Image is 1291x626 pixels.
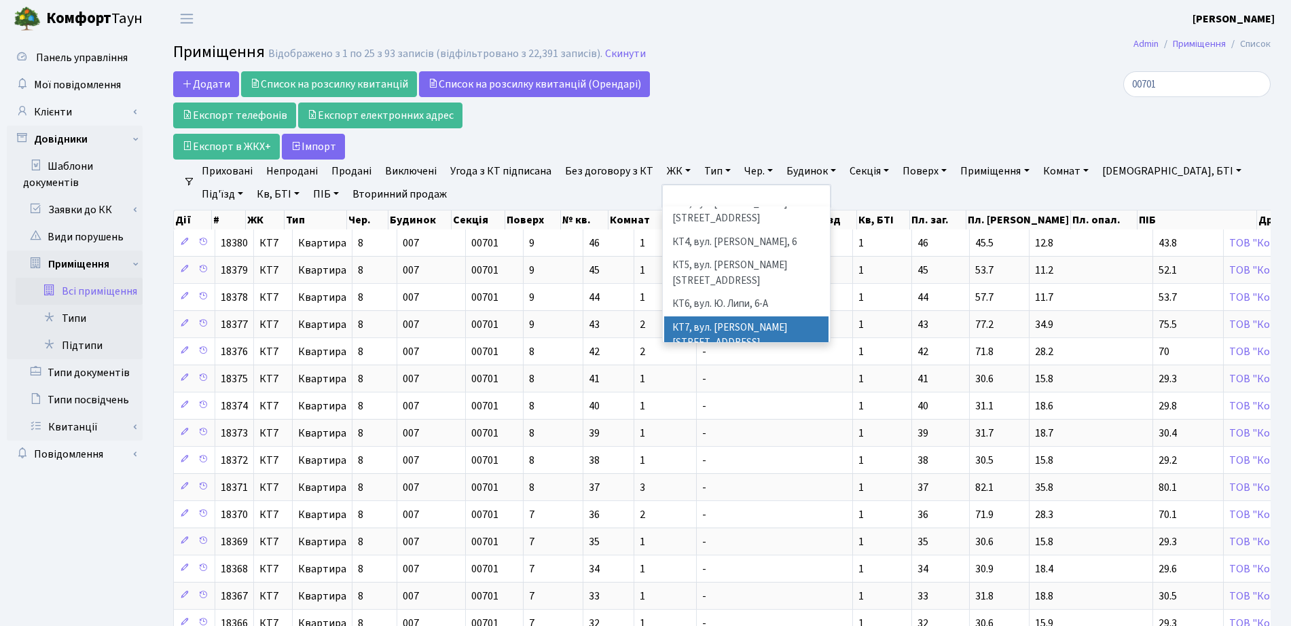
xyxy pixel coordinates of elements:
[221,263,248,278] span: 18379
[640,480,645,495] span: 3
[445,160,557,183] a: Угода з КТ підписана
[471,317,498,332] span: 00701
[640,561,645,576] span: 1
[975,561,994,576] span: 30.9
[221,480,248,495] span: 18371
[259,292,287,303] span: КТ7
[529,534,534,549] span: 7
[7,153,143,196] a: Шаблони документів
[529,236,534,251] span: 9
[347,183,452,206] a: Вторинний продаж
[589,507,600,522] span: 36
[259,373,287,384] span: КТ7
[298,482,346,493] span: Квартира
[308,183,344,206] a: ПІБ
[529,263,534,278] span: 9
[259,401,287,411] span: КТ7
[608,210,666,229] th: Комнат
[1133,37,1159,51] a: Admin
[858,507,864,522] span: 1
[196,183,249,206] a: Під'їзд
[1159,290,1177,305] span: 53.7
[388,210,452,229] th: Будинок
[452,210,505,229] th: Секція
[7,359,143,386] a: Типи документів
[16,196,143,223] a: Заявки до КК
[358,534,363,549] span: 8
[975,507,994,522] span: 71.9
[640,263,645,278] span: 1
[259,265,287,276] span: КТ7
[975,426,994,441] span: 31.7
[16,332,143,359] a: Підтипи
[529,507,534,522] span: 7
[251,183,305,206] a: Кв, БТІ
[1159,399,1177,413] span: 29.8
[857,210,911,229] th: Кв, БТІ
[917,317,928,332] span: 43
[1035,589,1053,604] span: 18.8
[173,103,296,128] a: Експорт телефонів
[1159,480,1177,495] span: 80.1
[1035,290,1053,305] span: 11.7
[858,344,864,359] span: 1
[471,480,498,495] span: 00701
[259,346,287,357] span: КТ7
[298,428,346,439] span: Квартира
[1193,11,1275,27] a: [PERSON_NAME]
[917,236,928,251] span: 46
[975,453,994,468] span: 30.5
[259,482,287,493] span: КТ7
[403,344,419,359] span: 007
[403,561,419,576] span: 007
[7,98,143,126] a: Клієнти
[358,480,363,495] span: 8
[664,316,829,355] li: КТ7, вул. [PERSON_NAME][STREET_ADDRESS]
[471,290,498,305] span: 00701
[471,344,498,359] span: 00701
[702,534,706,549] span: -
[1123,71,1271,97] input: Пошук...
[380,160,442,183] a: Виключені
[326,160,377,183] a: Продані
[640,399,645,413] span: 1
[505,210,561,229] th: Поверх
[221,453,248,468] span: 18372
[1035,534,1053,549] span: 15.8
[471,507,498,522] span: 00701
[358,561,363,576] span: 8
[1035,453,1053,468] span: 15.8
[347,210,388,229] th: Чер.
[173,134,280,160] a: Експорт в ЖКХ+
[403,589,419,604] span: 007
[589,534,600,549] span: 35
[917,399,928,413] span: 40
[917,263,928,278] span: 45
[471,589,498,604] span: 00701
[844,160,894,183] a: Секція
[221,399,248,413] span: 18374
[1226,37,1271,52] li: Список
[1193,12,1275,26] b: [PERSON_NAME]
[858,561,864,576] span: 1
[16,251,143,278] a: Приміщення
[298,401,346,411] span: Квартира
[16,305,143,332] a: Типи
[1159,344,1169,359] span: 70
[975,236,994,251] span: 45.5
[1035,480,1053,495] span: 35.8
[221,507,248,522] span: 18370
[298,536,346,547] span: Квартира
[298,346,346,357] span: Квартира
[975,290,994,305] span: 57.7
[1035,344,1053,359] span: 28.2
[298,455,346,466] span: Квартира
[358,426,363,441] span: 8
[917,371,928,386] span: 41
[282,134,345,160] button: Iмпорт
[14,5,41,33] img: logo.png
[259,564,287,574] span: КТ7
[858,263,864,278] span: 1
[917,561,928,576] span: 34
[221,426,248,441] span: 18373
